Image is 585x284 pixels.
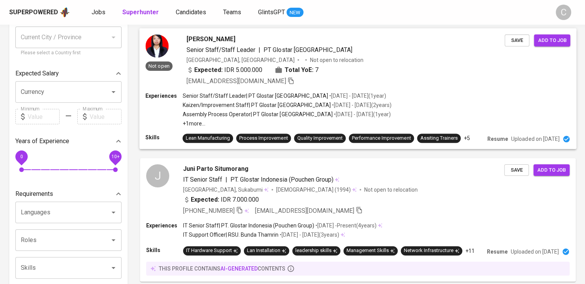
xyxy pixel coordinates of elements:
p: Not open to relocation [364,186,418,194]
span: AI-generated [220,266,258,272]
span: Jobs [92,8,105,16]
p: Uploaded on [DATE] [511,248,559,256]
div: IDR 7.000.000 [183,195,259,204]
div: Performance Improvement [352,135,411,142]
p: Requirements [15,189,53,199]
span: Juni Parto Situmorang [183,164,248,174]
span: 7 [315,65,318,74]
p: Resume [487,135,508,143]
p: Uploaded on [DATE] [511,135,559,143]
div: Expected Salary [15,66,122,81]
button: Add to job [533,164,570,176]
span: Candidates [176,8,206,16]
button: Save [504,164,529,176]
p: Resume [487,248,508,256]
p: • [DATE] - [DATE] ( 1 year ) [333,110,391,118]
a: Superhunter [122,8,160,17]
a: GlintsGPT NEW [258,8,303,17]
button: Open [108,87,119,97]
p: Years of Experience [15,137,69,146]
div: Superpowered [9,8,58,17]
button: Open [108,235,119,246]
input: Value [90,109,122,124]
a: JJuni Parto SitumorangIT Senior Staff|PT. Glostar Indonesia (Pouchen Group)[GEOGRAPHIC_DATA], Suk... [140,158,576,282]
p: Senior Staff/Staff Leader | PT Glostar [GEOGRAPHIC_DATA] [183,92,328,100]
span: | [258,45,260,54]
p: Experiences [146,222,183,229]
p: Assembly Process Operator | PT Glostar [GEOGRAPHIC_DATA] [183,110,333,118]
p: IT Support Officer | RSU. Bunda Thamrin [183,231,278,239]
p: Expected Salary [15,69,59,78]
span: [PHONE_NUMBER] [183,207,235,214]
div: Lean Manufacturing [186,135,230,142]
button: Add to job [534,34,570,46]
div: C [556,5,571,20]
div: Management Skills [347,247,395,254]
b: Expected: [191,195,219,204]
a: Superpoweredapp logo [9,7,70,18]
p: +11 [465,247,475,255]
span: Not open [145,62,172,69]
span: [EMAIL_ADDRESS][DOMAIN_NAME] [187,77,286,84]
a: Teams [223,8,243,17]
p: • [DATE] - [DATE] ( 1 year ) [328,92,386,100]
img: app logo [60,7,70,18]
div: Quality Improvement [297,135,343,142]
span: 10+ [111,154,119,159]
span: NEW [287,9,303,17]
span: GlintsGPT [258,8,285,16]
div: Years of Experience [15,134,122,149]
span: [EMAIL_ADDRESS][DOMAIN_NAME] [255,207,354,214]
p: • [DATE] - [DATE] ( 2 years ) [331,101,392,109]
a: Candidates [176,8,208,17]
div: IT Hardware Support [186,247,238,254]
span: Teams [223,8,241,16]
p: • [DATE] - Present ( 4 years ) [314,222,377,229]
p: IT Senior Staff | PT. Glostar Indonesia (Pouchen Group) [183,222,314,229]
span: IT Senior Staff [183,176,222,183]
b: Total YoE: [284,65,313,74]
p: Skills [145,134,182,141]
div: Requirements [15,186,122,202]
button: Open [108,207,119,218]
div: [GEOGRAPHIC_DATA], [GEOGRAPHIC_DATA] [187,56,295,63]
div: Assiting Trainers [420,135,457,142]
span: Save [508,36,525,45]
a: Not open[PERSON_NAME]Senior Staff/Staff Leader|PT Glostar [GEOGRAPHIC_DATA][GEOGRAPHIC_DATA], [GE... [140,28,576,149]
div: J [146,164,169,187]
div: IDR 5.000.000 [187,65,263,74]
span: [PERSON_NAME] [187,34,235,43]
p: +5 [464,134,470,142]
span: PT Glostar [GEOGRAPHIC_DATA] [263,46,352,53]
p: this profile contains contents [159,265,285,272]
div: [GEOGRAPHIC_DATA], Sukabumi [183,186,268,194]
button: Open [108,262,119,273]
p: Please select a Country first [21,49,116,57]
b: Expected: [194,65,223,74]
p: +1 more ... [183,120,392,127]
b: Superhunter [122,8,159,16]
span: Add to job [538,36,566,45]
span: 0 [20,154,23,159]
div: (1994) [276,186,357,194]
p: • [DATE] - [DATE] ( 3 years ) [278,231,339,239]
div: Network Infrastructure [404,247,459,254]
div: Lan Installation [247,247,286,254]
p: Not open to relocation [310,56,363,63]
span: Add to job [537,166,566,175]
span: [DEMOGRAPHIC_DATA] [276,186,335,194]
span: Save [508,166,525,175]
a: Jobs [92,8,107,17]
p: Skills [146,246,183,254]
p: Kaizen/Improvement Staff | PT Glostar [GEOGRAPHIC_DATA] [183,101,331,109]
button: Save [505,34,529,46]
p: Experiences [145,92,182,100]
div: leadership skills [295,247,337,254]
img: 2fae69ee0b67b00632d598ef6b867213.jpg [145,34,168,57]
span: Senior Staff/Staff Leader [187,46,256,53]
span: PT. Glostar Indonesia (Pouchen Group) [230,176,333,183]
div: Process Improvement [239,135,288,142]
span: | [225,175,227,184]
input: Value [28,109,60,124]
